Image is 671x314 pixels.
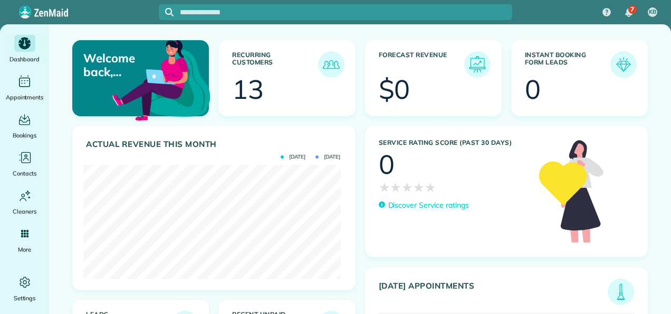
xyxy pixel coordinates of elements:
[159,8,174,16] button: Focus search
[4,73,45,103] a: Appointments
[13,168,36,179] span: Contacts
[6,92,44,103] span: Appointments
[379,281,608,305] h3: [DATE] Appointments
[110,28,213,131] img: dashboard_welcome-42a62b7d889689a78055ac9021e634bf52bae3f8056760290aed330b23ab8690.png
[379,76,410,103] div: $0
[9,54,40,64] span: Dashboard
[379,51,464,78] h3: Forecast Revenue
[525,51,610,78] h3: Instant Booking Form Leads
[630,5,634,14] span: 7
[4,149,45,179] a: Contacts
[618,1,640,24] div: 7 unread notifications
[390,178,401,197] span: ★
[4,111,45,141] a: Bookings
[610,281,631,302] img: icon_todays_appointments-901f7ab196bb0bea1936b74009e4eb5ffbc2d2711fa7634e0d609ed5ef32b18b.png
[649,8,656,16] span: KB
[165,8,174,16] svg: Focus search
[232,51,318,78] h3: Recurring Customers
[4,35,45,64] a: Dashboard
[14,293,36,303] span: Settings
[13,130,37,141] span: Bookings
[467,54,488,75] img: icon_forecast_revenue-8c13a41c7ed35a8dcfafea3cbb826a0462acb37728057bba2d056411b612bbbe.png
[425,178,436,197] span: ★
[613,54,634,75] img: icon_form_leads-04211a6a04a5b2264e4ee56bc0799ec3eb69b7e499cbb523a139df1d13a81ae0.png
[379,151,395,178] div: 0
[18,244,31,255] span: More
[315,154,340,160] span: [DATE]
[379,178,390,197] span: ★
[401,178,413,197] span: ★
[86,140,344,149] h3: Actual Revenue this month
[388,200,469,211] p: Discover Service ratings
[379,200,469,211] a: Discover Service ratings
[13,206,36,217] span: Cleaners
[4,187,45,217] a: Cleaners
[4,274,45,303] a: Settings
[281,154,305,160] span: [DATE]
[83,51,164,79] p: Welcome back, [PERSON_NAME]!
[321,54,342,75] img: icon_recurring_customers-cf858462ba22bcd05b5a5880d41d6543d210077de5bb9ebc9590e49fd87d84ed.png
[413,178,425,197] span: ★
[525,76,541,103] div: 0
[232,76,264,103] div: 13
[379,139,529,146] h3: Service Rating score (past 30 days)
